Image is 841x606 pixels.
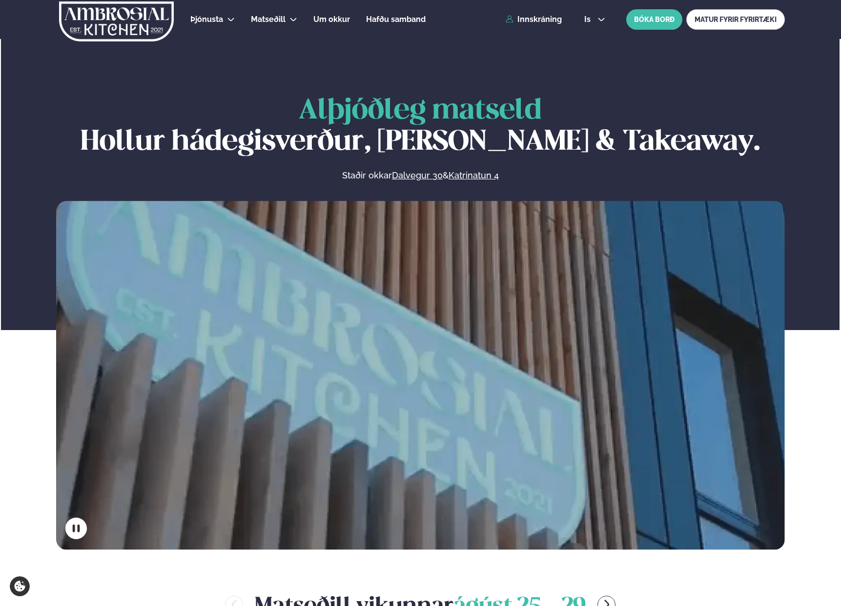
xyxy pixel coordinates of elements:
[313,14,350,25] a: Um okkur
[449,170,499,181] a: Katrinatun 4
[584,16,594,23] span: is
[626,9,682,30] button: BÓKA BORÐ
[190,15,223,24] span: Þjónusta
[251,15,286,24] span: Matseðill
[576,16,613,23] button: is
[392,170,443,181] a: Dalvegur 30
[299,98,542,124] span: Alþjóðleg matseld
[10,576,30,596] a: Cookie settings
[686,9,785,30] a: MATUR FYRIR FYRIRTÆKI
[506,15,562,24] a: Innskráning
[236,170,605,181] p: Staðir okkar &
[56,96,785,158] h1: Hollur hádegisverður, [PERSON_NAME] & Takeaway.
[190,14,223,25] a: Þjónusta
[366,14,426,25] a: Hafðu samband
[313,15,350,24] span: Um okkur
[366,15,426,24] span: Hafðu samband
[58,1,175,41] img: logo
[251,14,286,25] a: Matseðill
